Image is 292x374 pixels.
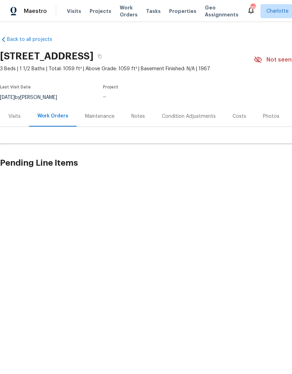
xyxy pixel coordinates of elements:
span: Maestro [24,8,47,15]
span: Project [103,85,118,89]
span: Charlotte [266,8,288,15]
div: Maintenance [85,113,114,120]
span: Projects [90,8,111,15]
span: Work Orders [120,4,138,18]
button: Copy Address [93,50,106,63]
span: Properties [169,8,196,15]
div: Costs [232,113,246,120]
div: Condition Adjustments [162,113,216,120]
div: ... [103,93,237,98]
div: Work Orders [37,113,68,120]
div: 96 [250,4,255,11]
span: Geo Assignments [205,4,238,18]
div: Visits [8,113,21,120]
div: Photos [263,113,279,120]
div: Notes [131,113,145,120]
span: Visits [67,8,81,15]
span: Tasks [146,9,161,14]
